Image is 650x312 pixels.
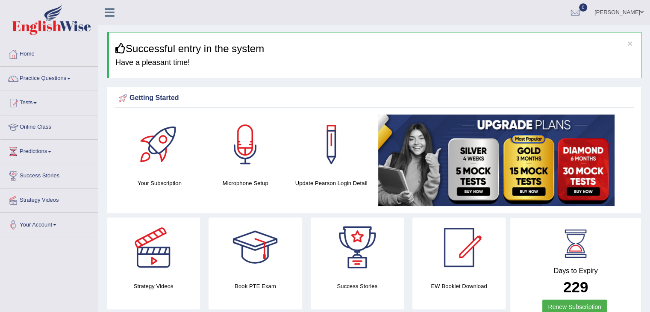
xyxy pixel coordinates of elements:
[563,279,588,295] b: 229
[579,3,588,12] span: 0
[115,43,635,54] h3: Successful entry in the system
[0,91,98,112] a: Tests
[121,179,198,188] h4: Your Subscription
[107,282,200,291] h4: Strategy Videos
[378,115,615,206] img: small5.jpg
[412,282,506,291] h4: EW Booklet Download
[520,267,632,275] h4: Days to Expiry
[0,67,98,88] a: Practice Questions
[115,59,635,67] h4: Have a pleasant time!
[627,39,632,48] button: ×
[0,140,98,161] a: Predictions
[0,42,98,64] a: Home
[207,179,284,188] h4: Microphone Setup
[117,92,632,105] div: Getting Started
[293,179,370,188] h4: Update Pearson Login Detail
[0,213,98,234] a: Your Account
[0,115,98,137] a: Online Class
[209,282,302,291] h4: Book PTE Exam
[311,282,404,291] h4: Success Stories
[0,164,98,185] a: Success Stories
[0,188,98,210] a: Strategy Videos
